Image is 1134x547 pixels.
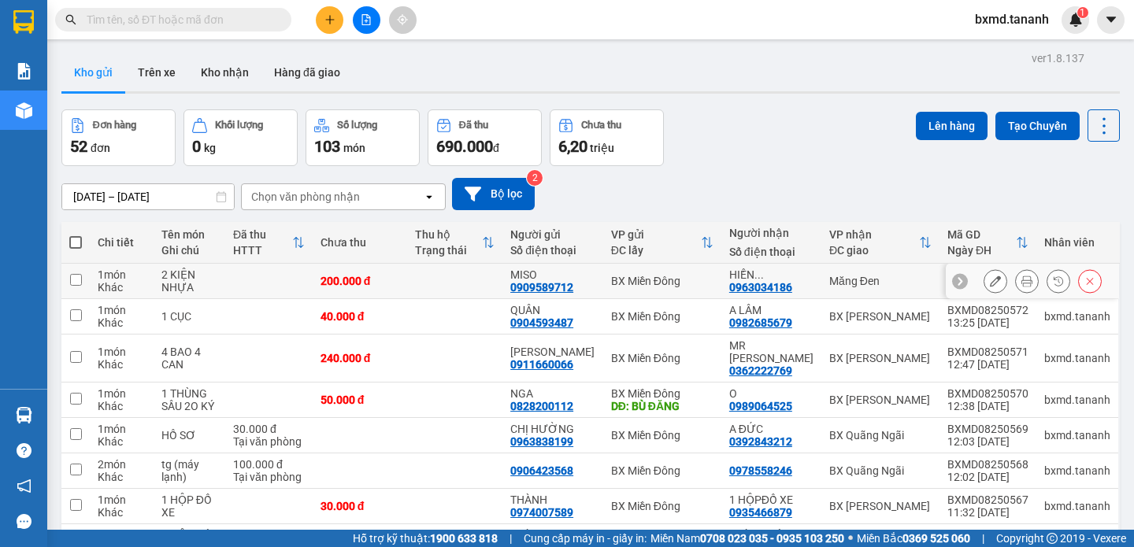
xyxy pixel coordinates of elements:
button: Đã thu690.000đ [428,109,542,166]
span: đ [493,142,499,154]
div: Măng Đen [829,275,932,287]
div: BX [PERSON_NAME] [829,394,932,406]
div: THÀNH CÔNG [729,529,813,541]
div: Số điện thoại [510,244,595,257]
div: Tại văn phòng [233,435,305,448]
div: QUÂN [510,304,595,316]
div: Tại văn phòng [233,471,305,483]
div: 0978558246 [729,464,792,477]
div: 4 BAO 4 CAN [161,346,217,371]
div: Số điện thoại [729,246,813,258]
button: Hàng đã giao [261,54,353,91]
div: VP nhận [829,228,919,241]
button: Kho gửi [61,54,125,91]
div: 0904593487 [510,316,573,329]
div: Tên món [161,228,217,241]
div: 0989064525 [729,400,792,412]
div: BXMD08250567 [947,493,1028,506]
span: 103 [314,137,340,156]
div: 200.000 đ [321,275,400,287]
span: Miền Nam [650,530,844,547]
span: plus [324,14,335,25]
button: Trên xe [125,54,188,91]
span: search [65,14,76,25]
div: BX Miền Đông [611,352,713,364]
div: HIỀN PHƯƠNG [729,268,813,281]
div: 2 món [98,458,146,471]
button: Kho nhận [188,54,261,91]
div: HỒ SƠ [161,429,217,442]
div: 0974007589 [510,506,573,519]
div: Khác [98,281,146,294]
span: món [343,142,365,154]
div: 240.000 đ [321,352,400,364]
div: O [729,387,813,400]
button: Khối lượng0kg [183,109,298,166]
div: Khối lượng [215,120,263,131]
div: MR HƯNG [729,339,813,364]
span: kg [204,142,216,154]
div: TIẾN HƯNG [510,346,595,358]
div: 30.000 đ [233,423,305,435]
img: logo-vxr [13,10,34,34]
div: bxmd.tananh [1044,464,1110,477]
div: 0909589712 [13,70,124,92]
button: plus [316,6,343,34]
div: BX Miền Đông [13,13,124,51]
div: 12:03 [DATE] [947,435,1028,448]
div: 0392843212 [729,435,792,448]
div: Ghi chú [161,244,217,257]
div: Khác [98,506,146,519]
div: bxmd.tananh [1044,500,1110,512]
div: 1 món [98,268,146,281]
div: 0362222769 [729,364,792,377]
span: Nhận: [135,15,172,31]
div: MISO [510,268,595,281]
div: Ngày ĐH [947,244,1016,257]
div: 0906423568 [510,464,573,477]
div: Chi tiết [98,236,146,249]
div: BXMD08250572 [947,304,1028,316]
button: Tạo Chuyến [995,112,1080,140]
div: Trạng thái [415,244,482,257]
div: Đã thu [233,228,292,241]
div: Sửa đơn hàng [984,269,1007,293]
div: Người nhận [729,227,813,239]
div: BX Quãng Ngãi [829,464,932,477]
div: 0911660066 [510,358,573,371]
div: A ĐỨC [729,423,813,435]
div: DĐ: BÙ ĐĂNG [611,400,713,412]
div: BX Miền Đông [611,387,713,400]
div: 12:38 [DATE] [947,400,1028,412]
div: bxmd.tananh [1044,352,1110,364]
button: aim [389,6,417,34]
span: question-circle [17,443,31,458]
div: Đã thu [459,120,488,131]
div: THÀNH [510,529,595,541]
span: đơn [91,142,110,154]
span: Cung cấp máy in - giấy in: [524,530,647,547]
div: 0963034186 [729,281,792,294]
div: Mã GD [947,228,1016,241]
div: BXMD08250571 [947,346,1028,358]
div: BXMD08250566 [947,529,1028,541]
div: ĐC lấy [611,244,701,257]
th: Toggle SortBy [407,222,502,264]
div: 50.000 đ [321,394,400,406]
span: 1 [1080,7,1085,18]
div: Đơn hàng [93,120,136,131]
div: ĐC giao [829,244,919,257]
div: bxmd.tananh [1044,429,1110,442]
img: warehouse-icon [16,407,32,423]
div: Chọn văn phòng nhận [251,189,360,205]
span: aim [397,14,408,25]
div: 1 CỤC [161,310,217,323]
strong: 0369 525 060 [902,532,970,545]
th: Toggle SortBy [603,222,721,264]
div: 0909589712 [510,281,573,294]
div: BX Quãng Ngãi [829,429,932,442]
div: 1 HỘPĐỒ XE [729,493,813,506]
span: notification [17,479,31,493]
div: 11:32 [DATE] [947,506,1028,519]
div: A LÂM [729,304,813,316]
